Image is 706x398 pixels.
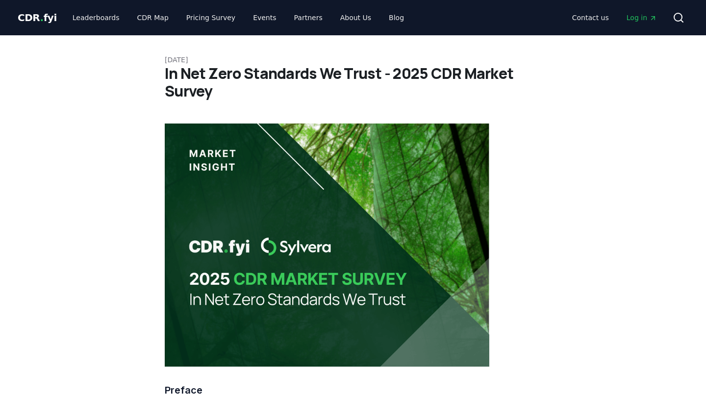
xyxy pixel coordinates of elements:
[165,55,541,65] p: [DATE]
[245,9,284,26] a: Events
[619,9,665,26] a: Log in
[65,9,127,26] a: Leaderboards
[18,11,57,25] a: CDR.fyi
[165,65,541,100] h1: In Net Zero Standards We Trust - 2025 CDR Market Survey
[165,124,489,367] img: blog post image
[627,13,657,23] span: Log in
[129,9,176,26] a: CDR Map
[165,382,489,398] h3: Preface
[332,9,379,26] a: About Us
[564,9,665,26] nav: Main
[18,12,57,24] span: CDR fyi
[65,9,412,26] nav: Main
[286,9,330,26] a: Partners
[564,9,617,26] a: Contact us
[40,12,44,24] span: .
[381,9,412,26] a: Blog
[178,9,243,26] a: Pricing Survey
